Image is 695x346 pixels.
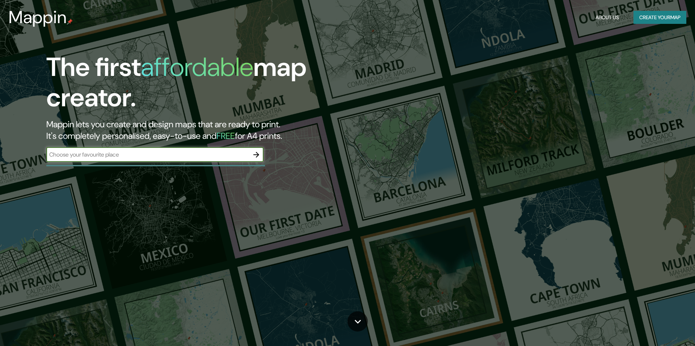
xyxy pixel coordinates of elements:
h1: The first map creator. [46,52,394,119]
button: Create yourmap [633,11,686,24]
h1: affordable [141,50,253,84]
input: Choose your favourite place [46,150,249,159]
h5: FREE [216,130,235,141]
h3: Mappin [9,7,67,27]
button: About Us [593,11,622,24]
img: mappin-pin [67,19,73,25]
h2: Mappin lets you create and design maps that are ready to print. It's completely personalised, eas... [46,119,394,142]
